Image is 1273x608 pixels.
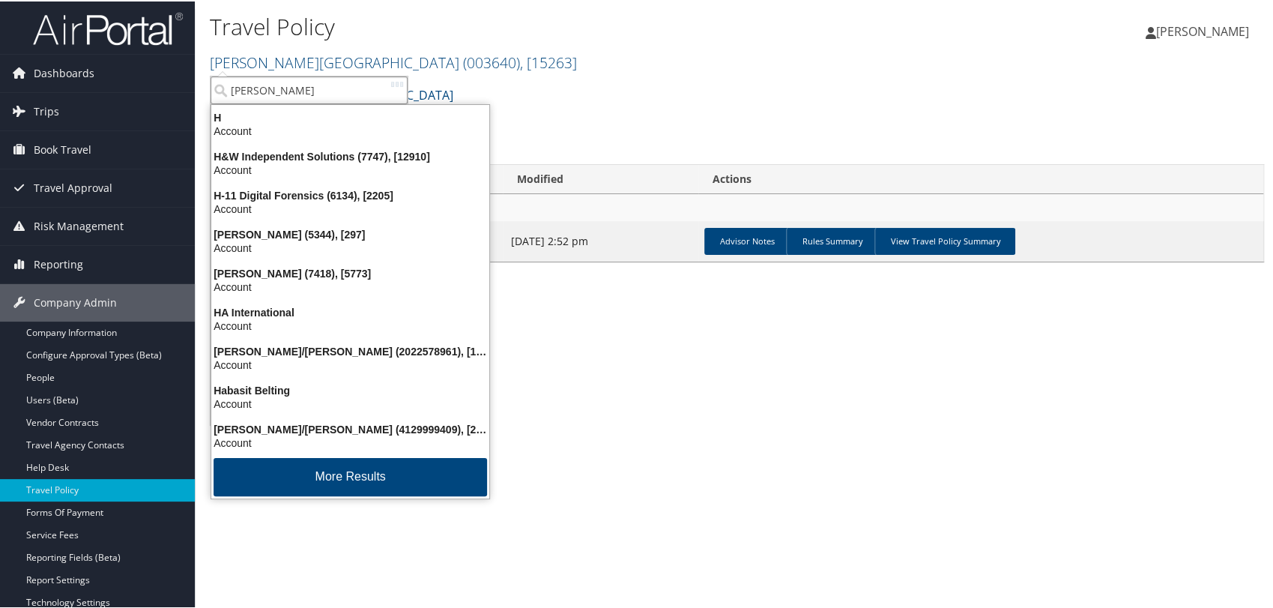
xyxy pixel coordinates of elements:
span: Dashboards [34,53,94,91]
div: Account [202,279,498,292]
h1: Travel Policy [210,10,913,41]
span: , [ 15263 ] [520,51,577,71]
button: More Results [214,457,487,495]
a: Rules Summary [786,226,877,253]
td: [PERSON_NAME][GEOGRAPHIC_DATA] [211,193,1263,220]
div: HA International [202,304,498,318]
img: ajax-loader.gif [391,79,403,87]
th: Actions [698,163,1263,193]
th: Modified: activate to sort column ascending [503,163,698,193]
span: Reporting [34,244,83,282]
div: Account [202,318,498,331]
div: Account [202,201,498,214]
div: Account [202,162,498,175]
div: [PERSON_NAME]/[PERSON_NAME] (2022578961), [17475] [202,343,498,357]
span: Travel Approval [34,168,112,205]
div: Account [202,240,498,253]
div: Account [202,123,498,136]
a: View Travel Policy Summary [874,226,1015,253]
div: Account [202,435,498,448]
a: Advisor Notes [704,226,789,253]
span: Company Admin [34,283,117,320]
span: Risk Management [34,206,124,244]
span: Book Travel [34,130,91,167]
div: H [202,109,498,123]
div: [PERSON_NAME] (5344), [297] [202,226,498,240]
span: [PERSON_NAME] [1156,22,1249,38]
a: [PERSON_NAME][GEOGRAPHIC_DATA] [210,51,577,71]
span: ( 003640 ) [463,51,520,71]
div: [PERSON_NAME]/[PERSON_NAME] (4129999409), [21639] [202,421,498,435]
div: H&W Independent Solutions (7747), [12910] [202,148,498,162]
img: airportal-logo.png [33,10,183,45]
span: Trips [34,91,59,129]
div: Account [202,396,498,409]
div: Habasit Belting [202,382,498,396]
div: H-11 Digital Forensics (6134), [2205] [202,187,498,201]
input: Search Accounts [211,75,408,103]
div: [PERSON_NAME] (7418), [5773] [202,265,498,279]
div: Account [202,357,498,370]
a: [PERSON_NAME] [1146,7,1264,52]
td: [DATE] 2:52 pm [503,220,698,260]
